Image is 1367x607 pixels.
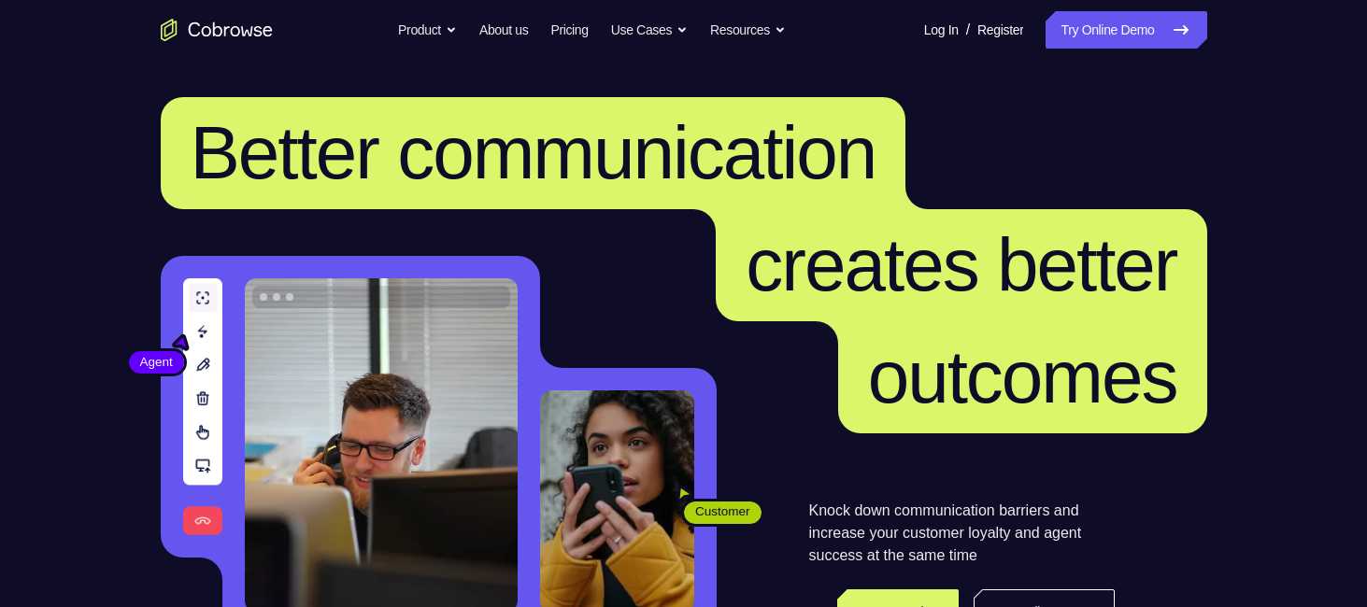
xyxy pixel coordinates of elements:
a: Log In [924,11,959,49]
span: Better communication [191,111,876,194]
button: Use Cases [611,11,688,49]
a: Pricing [550,11,588,49]
a: Register [977,11,1023,49]
span: creates better [746,223,1176,306]
button: Product [398,11,457,49]
span: outcomes [868,335,1177,418]
span: / [966,19,970,41]
a: Go to the home page [161,19,273,41]
p: Knock down communication barriers and increase your customer loyalty and agent success at the sam... [809,500,1115,567]
a: Try Online Demo [1046,11,1206,49]
a: About us [479,11,528,49]
button: Resources [710,11,786,49]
